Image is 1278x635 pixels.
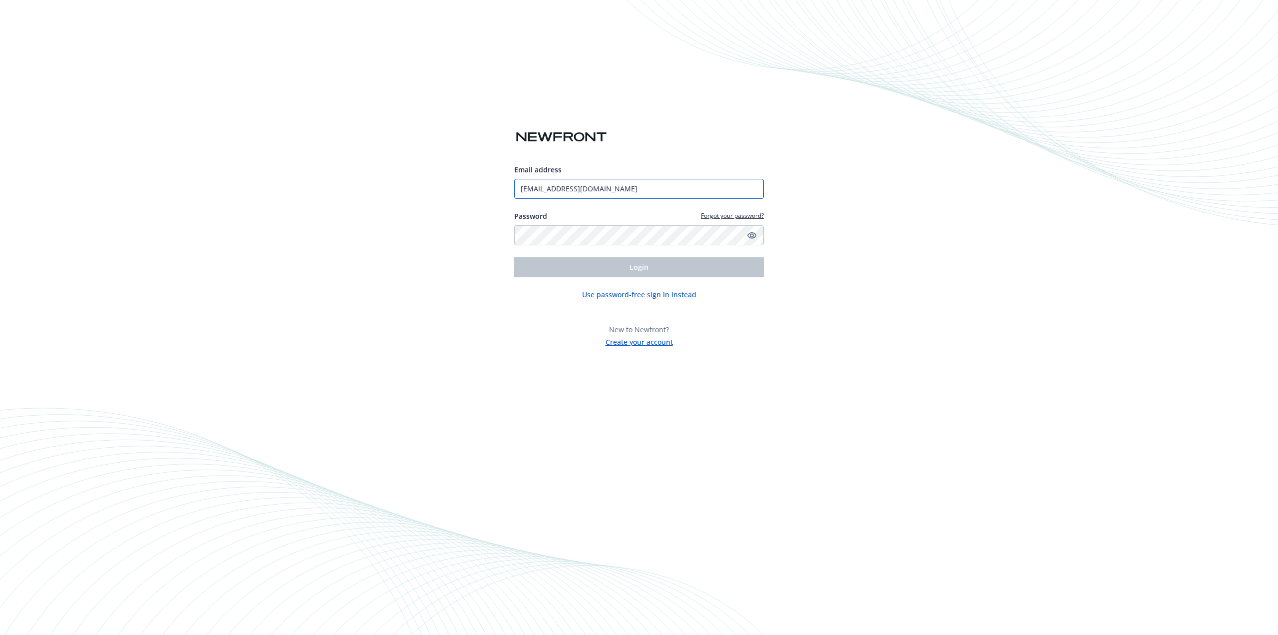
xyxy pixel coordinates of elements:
[514,257,764,277] button: Login
[701,211,764,220] a: Forgot your password?
[514,225,764,245] input: Enter your password
[514,165,562,174] span: Email address
[606,335,673,347] button: Create your account
[630,262,648,272] span: Login
[514,179,764,199] input: Enter your email
[514,128,609,146] img: Newfront logo
[609,325,669,334] span: New to Newfront?
[746,229,758,241] a: Show password
[514,211,547,221] label: Password
[582,289,696,300] button: Use password-free sign in instead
